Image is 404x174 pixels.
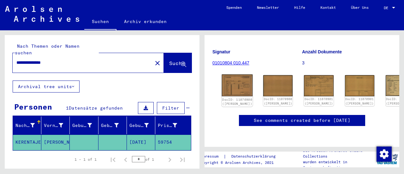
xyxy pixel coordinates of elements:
div: Geburtsdatum [129,120,157,130]
button: First page [107,153,119,166]
button: Last page [176,153,189,166]
img: Arolsen_neg.svg [5,6,79,22]
div: Geburt‏ [101,120,127,130]
span: 1 [66,105,69,111]
mat-header-cell: Geburtsdatum [127,117,155,134]
p: 3 [302,60,391,66]
a: DocID: 11070900 ([PERSON_NAME]) [222,98,252,106]
p: Copyright © Arolsen Archives, 2021 [199,160,283,165]
b: Signatur [212,49,230,54]
div: Geburtsname [72,120,99,130]
img: 002.jpg [263,75,293,96]
div: Prisoner # [158,122,177,129]
img: yv_logo.png [375,151,399,167]
div: Geburtsdatum [129,122,149,129]
button: Previous page [119,153,132,166]
mat-header-cell: Geburt‏ [98,117,127,134]
div: | [199,153,283,160]
div: Nachname [15,122,35,129]
mat-header-cell: Prisoner # [155,117,191,134]
span: Filter [162,105,179,111]
div: Geburtsname [72,122,92,129]
mat-label: Nach Themen oder Namen suchen [15,43,80,56]
p: Die Arolsen Archives Online-Collections [303,148,375,159]
mat-header-cell: Vorname [41,117,70,134]
mat-header-cell: Geburtsname [70,117,98,134]
p: wurden entwickelt in Partnerschaft mit [303,159,375,171]
div: Zustimmung ändern [376,146,391,161]
div: Prisoner # [158,120,185,130]
mat-icon: close [154,59,161,67]
div: Geburt‏ [101,122,119,129]
div: 1 – 1 of 1 [74,157,97,162]
a: Datenschutzerklärung [226,153,283,160]
button: Archival tree units [13,81,80,93]
a: Suchen [84,14,116,30]
mat-cell: [PERSON_NAME] [41,135,70,150]
mat-cell: KERENTAJER [13,135,41,150]
div: Personen [14,101,52,112]
a: Archiv erkunden [116,14,174,29]
img: 001.jpg [222,75,253,96]
img: 002.jpg [345,75,374,96]
a: DocID: 11070901 ([PERSON_NAME]) [345,97,374,105]
span: Datensätze gefunden [69,105,123,111]
img: Zustimmung ändern [377,147,392,162]
div: Nachname [15,120,43,130]
button: Clear [151,57,164,69]
b: Anzahl Dokumente [302,49,342,54]
a: DocID: 11070900 ([PERSON_NAME]) [264,97,292,105]
span: DE [384,6,391,10]
span: Suche [169,60,185,66]
div: Vorname [44,122,63,129]
button: Next page [163,153,176,166]
button: Filter [157,102,185,114]
a: See comments created before [DATE] [254,117,350,124]
button: Suche [164,53,192,73]
div: of 1 [132,156,163,162]
mat-header-cell: Nachname [13,117,41,134]
a: Impressum [199,153,223,160]
div: Vorname [44,120,71,130]
img: 001.jpg [304,75,333,96]
mat-cell: [DATE] [127,135,155,150]
mat-cell: 59754 [155,135,191,150]
a: DocID: 11070901 ([PERSON_NAME]) [305,97,333,105]
a: 01010804 010.447 [212,60,249,65]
